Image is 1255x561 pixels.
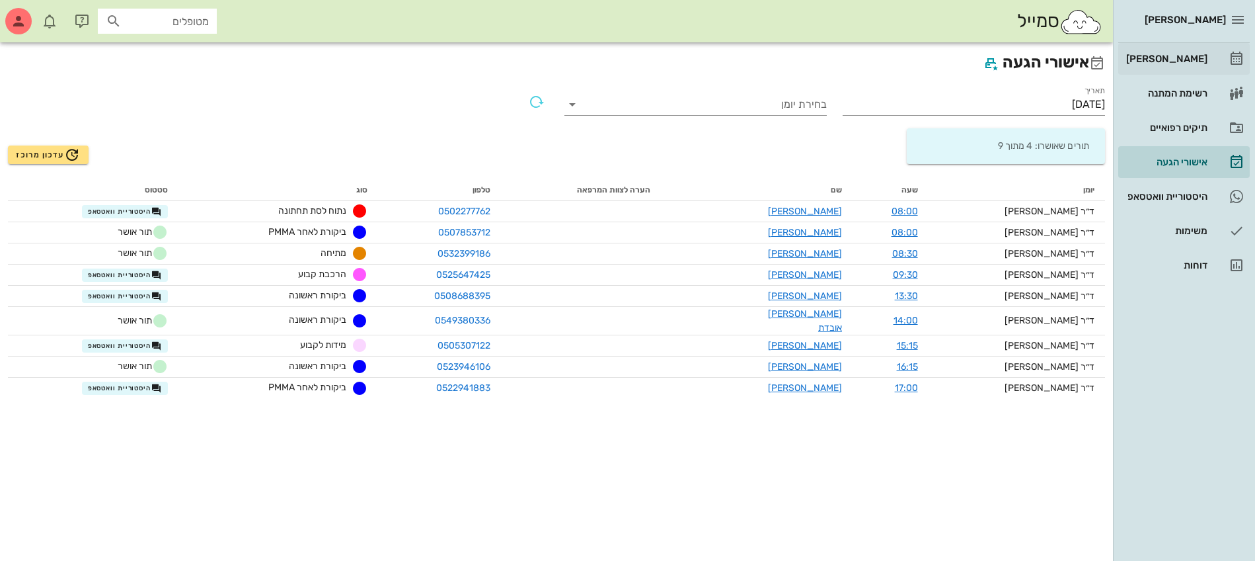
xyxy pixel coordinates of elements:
[1084,86,1106,96] label: תאריך
[831,185,842,194] span: שם
[939,204,1094,218] div: ד״ר [PERSON_NAME]
[118,359,168,374] span: תור אושר
[356,185,367,194] span: סוג
[564,94,827,115] div: בחירת יומן
[145,185,168,194] span: סטטוס
[1059,9,1102,35] img: SmileCloud logo
[118,224,168,240] span: תור אושר
[268,226,346,237] span: ביקורת לאחר PMMA
[1123,191,1207,202] div: היסטוריית וואטסאפ
[289,290,346,301] span: ביקורת ראשונה
[768,290,842,302] a: [PERSON_NAME]
[16,147,80,163] span: עדכון מרוכז
[300,339,346,351] span: מידות לקבוע
[88,291,162,302] span: היסטוריית וואטסאפ
[768,206,842,217] a: [PERSON_NAME]
[1083,185,1094,194] span: יומן
[1123,260,1207,271] div: דוחות
[437,361,490,372] a: 0523946106
[39,11,47,19] span: תג
[1123,226,1207,236] div: משימות
[768,308,842,333] a: [PERSON_NAME] אובדת
[768,269,842,280] a: [PERSON_NAME]
[939,268,1094,282] div: ד״ר [PERSON_NAME]
[8,50,1105,75] h2: אישורי הגעה
[82,382,168,395] button: היסטוריית וואטסאפ
[1123,54,1207,64] div: [PERSON_NAME]
[1123,157,1207,167] div: אישורי הגעה
[1118,181,1250,212] a: היסטוריית וואטסאפ
[768,340,842,351] a: [PERSON_NAME]
[88,341,162,351] span: היסטוריית וואטסאפ
[82,339,168,353] button: היסטוריית וואטסאפ
[378,180,501,201] th: טלפון
[929,180,1105,201] th: יומן
[1118,43,1250,75] a: [PERSON_NAME]
[897,361,918,372] a: 16:15
[278,205,346,216] span: נתוח לסת תחתונה
[1145,14,1226,26] span: [PERSON_NAME]
[939,247,1094,261] div: ד״ר [PERSON_NAME]
[768,248,842,259] a: [PERSON_NAME]
[8,180,178,201] th: סטטוס
[939,381,1094,395] div: ד״ר [PERSON_NAME]
[436,382,490,394] a: 0522941883
[1123,88,1207,99] div: רשימת המתנה
[939,314,1094,327] div: ד״ר [PERSON_NAME]
[438,227,490,238] a: 0507853712
[88,270,162,280] span: היסטוריית וואטסאפ
[892,248,918,259] a: 08:30
[892,206,918,217] a: 08:00
[8,146,89,164] button: עדכון מרוכז
[577,185,650,194] span: הערה לצוות המרפאה
[1123,122,1207,133] div: תיקים רפואיים
[268,382,346,393] span: ביקורת לאחר PMMA
[901,185,918,194] span: שעה
[321,247,346,259] span: מתיחה
[438,206,490,217] a: 0502277762
[1017,7,1102,36] div: סמייל
[1118,77,1250,109] a: רשימת המתנה
[912,128,1100,164] div: תורים שאושרו: 4 מתוך 9
[661,180,853,201] th: שם
[768,382,842,394] a: [PERSON_NAME]
[289,361,346,372] span: ביקורת ראשונה
[893,269,918,280] a: 09:30
[895,382,918,394] a: 17:00
[82,269,168,282] button: היסטוריית וואטסאפ
[118,245,168,261] span: תור אושר
[434,290,490,302] a: 0508688395
[939,289,1094,303] div: ד״ר [PERSON_NAME]
[437,340,490,351] a: 0505307122
[897,340,918,351] a: 15:15
[82,290,168,303] button: היסטוריית וואטסאפ
[768,227,842,238] a: [PERSON_NAME]
[895,290,918,302] a: 13:30
[88,206,162,217] span: היסטוריית וואטסאפ
[437,248,490,259] a: 0532399186
[939,226,1094,239] div: ד״ר [PERSON_NAME]
[1118,112,1250,144] a: תיקים רפואיים
[88,383,162,394] span: היסטוריית וואטסאפ
[1118,146,1250,178] a: אישורי הגעה
[118,313,168,329] span: תור אושר
[289,314,346,325] span: ביקורת ראשונה
[435,315,490,326] a: 0549380336
[298,269,346,280] span: הרכבת קבוע
[939,339,1094,353] div: ד״ר [PERSON_NAME]
[1118,215,1250,247] a: משימות
[82,205,168,218] button: היסטוריית וואטסאפ
[473,185,490,194] span: טלפון
[939,360,1094,374] div: ד״ר [PERSON_NAME]
[892,227,918,238] a: 08:00
[768,361,842,372] a: [PERSON_NAME]
[436,269,490,280] a: 0525647425
[1118,249,1250,281] a: דוחות
[853,180,929,201] th: שעה
[894,315,918,326] a: 14:00
[501,180,661,201] th: הערה לצוות המרפאה
[178,180,378,201] th: סוג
